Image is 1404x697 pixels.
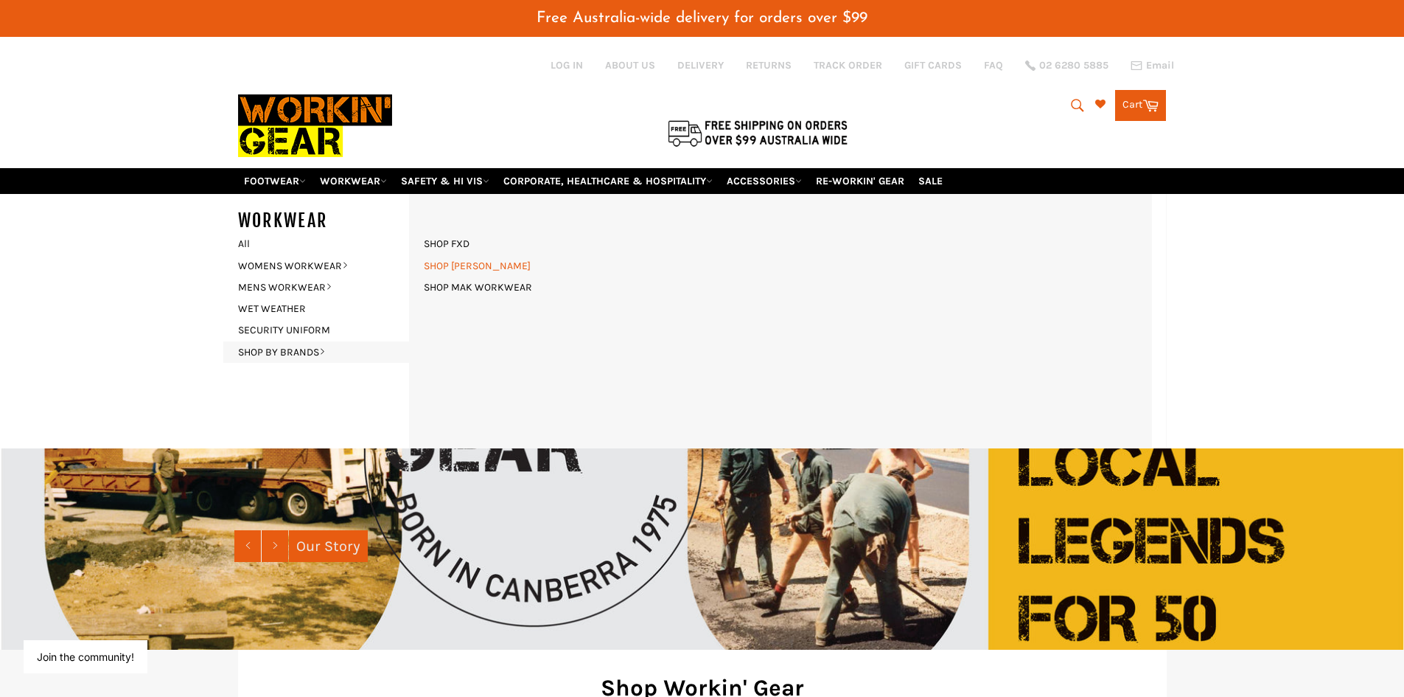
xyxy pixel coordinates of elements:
h5: WORKWEAR [238,209,424,233]
a: WORKWEAR [314,168,393,194]
a: FAQ [984,58,1003,72]
a: Log in [551,59,583,72]
a: MENS WORKWEAR [231,277,409,298]
img: Workin Gear leaders in Workwear, Safety Boots, PPE, Uniforms. Australia's No.1 in Workwear [238,84,392,167]
a: SHOP BY BRANDS [231,341,409,363]
a: CORPORATE, HEALTHCARE & HOSPITALITY [497,168,719,194]
a: WET WEATHER [231,298,409,319]
a: All [231,233,424,254]
a: Cart [1115,90,1166,121]
a: TRACK ORDER [814,58,882,72]
span: Email [1146,60,1174,71]
a: Email [1131,60,1174,72]
img: Flat $9.95 shipping Australia wide [666,117,850,148]
a: SALE [912,168,949,194]
a: RETURNS [746,58,792,72]
a: ACCESSORIES [721,168,808,194]
a: SECURITY UNIFORM [231,319,409,341]
a: 02 6280 5885 [1025,60,1108,71]
a: FOOTWEAR [238,168,312,194]
a: SHOP MAK WORKWEAR [416,277,539,298]
a: ABOUT US [605,58,655,72]
a: RE-WORKIN' GEAR [810,168,910,194]
a: DELIVERY [677,58,724,72]
a: SHOP [PERSON_NAME] [416,255,538,277]
div: SHOP BY BRANDS [409,194,1152,448]
span: 02 6280 5885 [1039,60,1108,71]
a: WOMENS WORKWEAR [231,255,409,277]
a: GIFT CARDS [904,58,962,72]
a: SHOP FXD [416,233,477,254]
a: Our Story [289,530,368,562]
button: Join the community! [37,651,134,663]
span: Free Australia-wide delivery for orders over $99 [537,10,867,26]
a: SAFETY & HI VIS [395,168,495,194]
